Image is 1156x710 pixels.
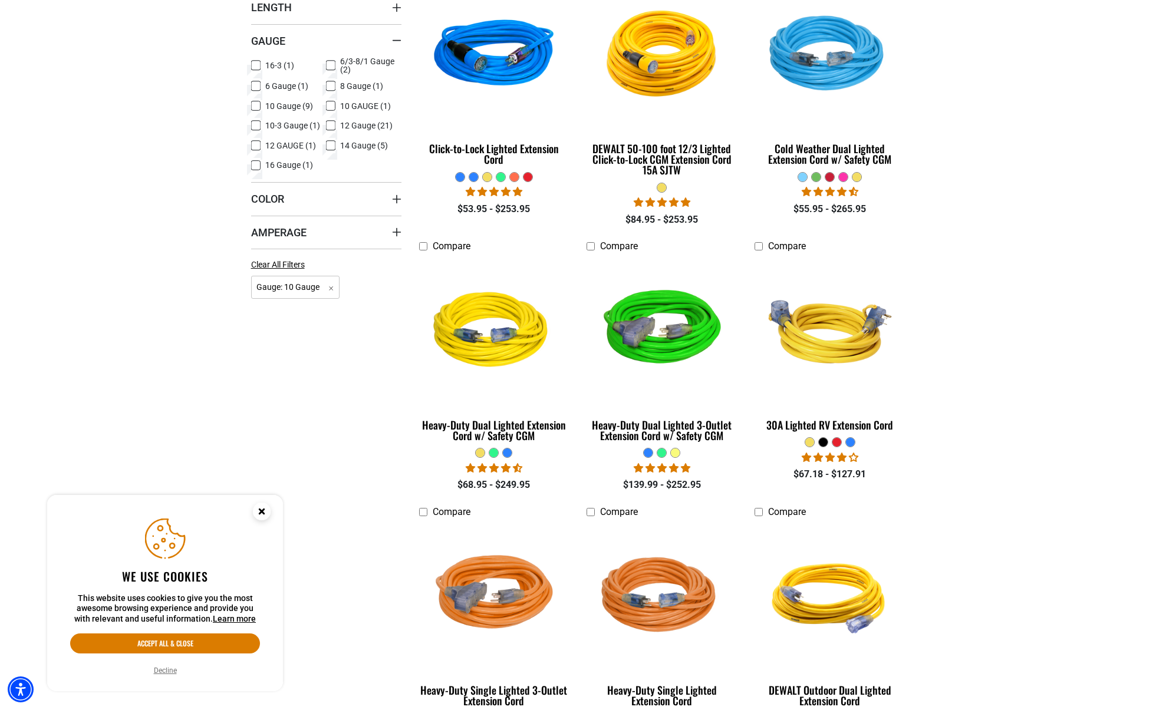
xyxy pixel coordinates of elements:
button: Close this option [241,495,283,531]
div: $55.95 - $265.95 [755,202,905,216]
span: Color [251,192,284,206]
a: Gauge: 10 Gauge [251,281,340,292]
summary: Color [251,182,401,215]
div: DEWALT Outdoor Dual Lighted Extension Cord [755,685,905,706]
span: 12 GAUGE (1) [265,141,316,150]
div: $53.95 - $253.95 [419,202,569,216]
span: 4.87 stars [466,186,522,197]
aside: Cookie Consent [47,495,283,692]
button: Decline [150,665,180,676]
img: yellow [420,263,568,399]
a: This website uses cookies to give you the most awesome browsing experience and provide you with r... [213,614,256,623]
span: Gauge: 10 Gauge [251,276,340,299]
span: Clear All Filters [251,260,305,269]
div: $84.95 - $253.95 [587,213,737,227]
span: Amperage [251,226,307,239]
span: 12 Gauge (21) [340,121,393,130]
span: 10-3 Gauge (1) [265,121,320,130]
p: This website uses cookies to give you the most awesome browsing experience and provide you with r... [70,593,260,625]
div: $67.18 - $127.91 [755,467,905,481]
div: 30A Lighted RV Extension Cord [755,420,905,430]
span: Compare [768,506,806,517]
div: Heavy-Duty Single Lighted Extension Cord [587,685,737,706]
span: 16-3 (1) [265,61,294,70]
div: Heavy-Duty Dual Lighted Extension Cord w/ Safety CGM [419,420,569,441]
div: DEWALT 50-100 foot 12/3 Lighted Click-to-Lock CGM Extension Cord 15A SJTW [587,143,737,175]
img: orange [588,529,736,665]
span: Compare [433,506,470,517]
span: 6/3-8/1 Gauge (2) [340,57,397,74]
img: DEWALT Outdoor Dual Lighted Extension Cord [756,529,904,665]
span: 10 Gauge (9) [265,102,313,110]
span: 4.84 stars [634,197,690,208]
span: 8 Gauge (1) [340,82,383,90]
span: 4.62 stars [802,186,858,197]
img: neon green [588,263,736,399]
div: $139.99 - $252.95 [587,478,737,492]
summary: Gauge [251,24,401,57]
span: Compare [600,506,638,517]
summary: Amperage [251,216,401,249]
span: Gauge [251,34,285,48]
div: Cold Weather Dual Lighted Extension Cord w/ Safety CGM [755,143,905,164]
span: Compare [600,240,638,252]
img: orange [420,529,568,665]
span: 4.64 stars [466,463,522,474]
h2: We use cookies [70,569,260,584]
button: Accept all & close [70,633,260,653]
div: Click-to-Lock Lighted Extension Cord [419,143,569,164]
span: 10 GAUGE (1) [340,102,391,110]
span: 4.11 stars [802,452,858,463]
span: 16 Gauge (1) [265,161,313,169]
a: yellow 30A Lighted RV Extension Cord [755,258,905,437]
div: Heavy-Duty Dual Lighted 3-Outlet Extension Cord w/ Safety CGM [587,420,737,441]
a: Clear All Filters [251,259,309,271]
span: 4.92 stars [634,463,690,474]
span: Compare [433,240,470,252]
div: Accessibility Menu [8,676,34,702]
div: $68.95 - $249.95 [419,478,569,492]
img: yellow [756,263,904,399]
span: Length [251,1,292,14]
div: Heavy-Duty Single Lighted 3-Outlet Extension Cord [419,685,569,706]
span: 6 Gauge (1) [265,82,308,90]
a: neon green Heavy-Duty Dual Lighted 3-Outlet Extension Cord w/ Safety CGM [587,258,737,448]
span: Compare [768,240,806,252]
a: yellow Heavy-Duty Dual Lighted Extension Cord w/ Safety CGM [419,258,569,448]
span: 14 Gauge (5) [340,141,388,150]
